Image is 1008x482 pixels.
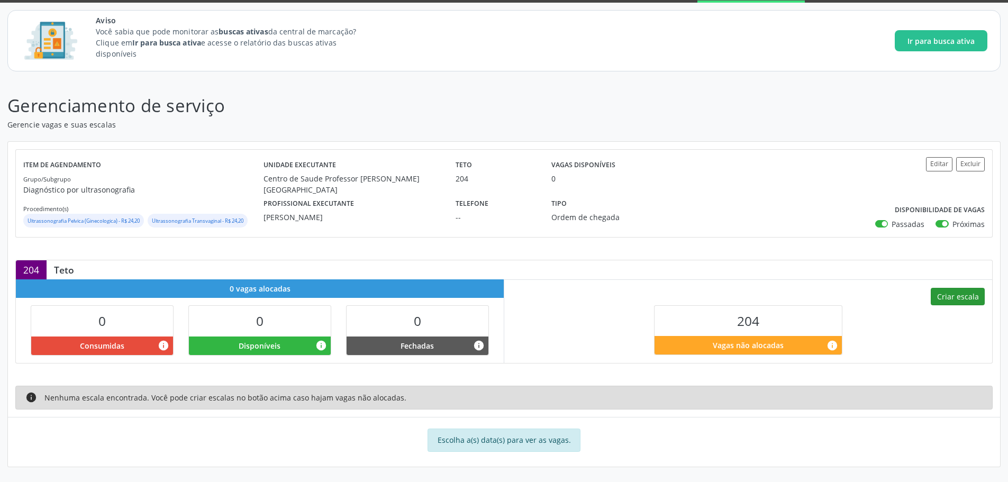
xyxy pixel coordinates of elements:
small: Grupo/Subgrupo [23,175,71,183]
span: Consumidas [80,340,124,351]
p: Diagnóstico por ultrasonografia [23,184,264,195]
strong: buscas ativas [219,26,268,37]
i: Vagas alocadas e sem marcações associadas [315,340,327,351]
p: Gerencie vagas e suas escalas [7,119,703,130]
label: Teto [456,157,472,174]
label: Profissional executante [264,195,354,212]
label: Passadas [892,219,924,230]
div: Centro de Saude Professor [PERSON_NAME][GEOGRAPHIC_DATA] [264,173,441,195]
div: -- [456,212,537,223]
i: Vagas alocadas e sem marcações associadas que tiveram sua disponibilidade fechada [473,340,485,351]
span: Disponíveis [239,340,280,351]
div: Ordem de chegada [551,212,680,223]
button: Excluir [956,157,985,171]
span: Vagas não alocadas [713,340,784,351]
p: Você sabia que pode monitorar as da central de marcação? Clique em e acesse o relatório das busca... [96,26,376,59]
div: 0 vagas alocadas [16,279,504,298]
button: Ir para busca ativa [895,30,987,51]
p: Gerenciamento de serviço [7,93,703,119]
div: 0 [551,173,556,184]
button: Editar [926,157,952,171]
i: info [25,392,37,403]
label: Telefone [456,195,488,212]
div: Escolha a(s) data(s) para ver as vagas. [428,429,580,452]
span: Ir para busca ativa [907,35,975,47]
label: Item de agendamento [23,157,101,174]
strong: Ir para busca ativa [132,38,201,48]
small: Ultrassonografia Transvaginal - R$ 24,20 [152,217,243,224]
label: Unidade executante [264,157,336,174]
span: 0 [414,312,421,330]
label: Próximas [952,219,985,230]
span: 204 [737,312,759,330]
small: Ultrassonografia Pelvica (Ginecologica) - R$ 24,20 [28,217,140,224]
span: 0 [98,312,106,330]
div: [PERSON_NAME] [264,212,441,223]
div: Nenhuma escala encontrada. Você pode criar escalas no botão acima caso hajam vagas não alocadas. [15,386,993,410]
span: Fechadas [401,340,434,351]
button: Criar escala [931,288,985,306]
div: 204 [456,173,537,184]
i: Quantidade de vagas restantes do teto de vagas [827,340,838,351]
label: Vagas disponíveis [551,157,615,174]
span: Aviso [96,15,376,26]
i: Vagas alocadas que possuem marcações associadas [158,340,169,351]
img: Imagem de CalloutCard [21,17,81,65]
label: Disponibilidade de vagas [895,202,985,219]
label: Tipo [551,195,567,212]
div: 204 [16,260,47,279]
div: Teto [47,264,81,276]
small: Procedimento(s) [23,205,68,213]
span: 0 [256,312,264,330]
